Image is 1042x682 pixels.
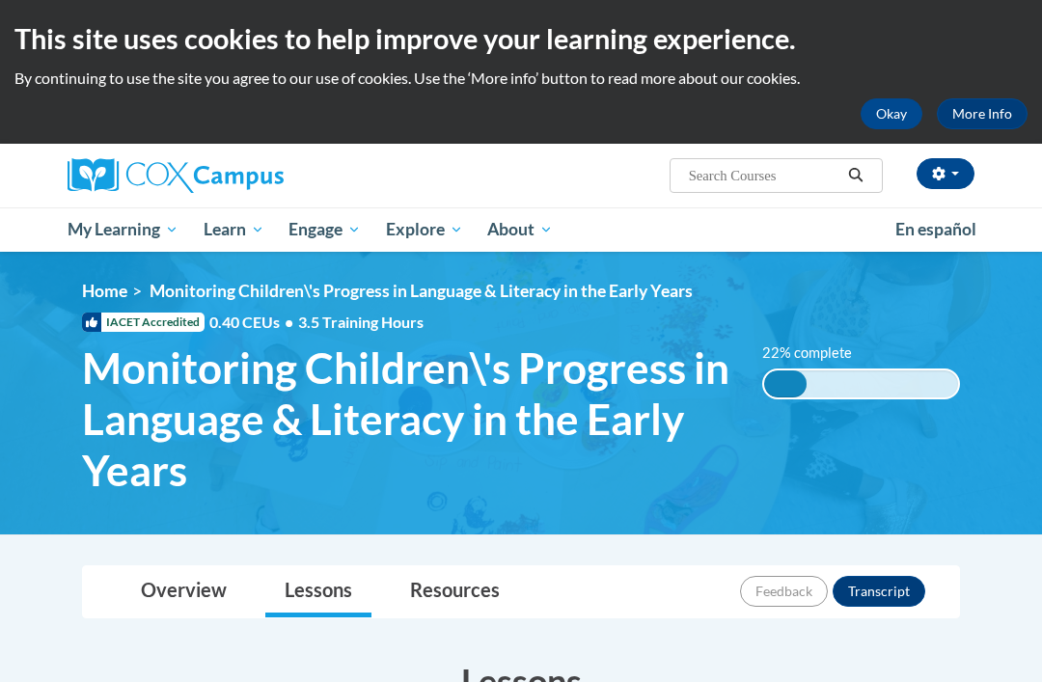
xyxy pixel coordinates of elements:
[68,158,350,193] a: Cox Campus
[53,207,989,252] div: Main menu
[285,313,293,331] span: •
[82,342,733,495] span: Monitoring Children\'s Progress in Language & Literacy in the Early Years
[82,313,205,332] span: IACET Accredited
[861,98,922,129] button: Okay
[883,209,989,250] a: En español
[487,218,553,241] span: About
[276,207,373,252] a: Engage
[841,164,870,187] button: Search
[55,207,191,252] a: My Learning
[265,566,371,617] a: Lessons
[204,218,264,241] span: Learn
[937,98,1028,129] a: More Info
[209,312,298,333] span: 0.40 CEUs
[14,68,1028,89] p: By continuing to use the site you agree to our use of cookies. Use the ‘More info’ button to read...
[687,164,841,187] input: Search Courses
[298,313,424,331] span: 3.5 Training Hours
[150,281,693,301] span: Monitoring Children\'s Progress in Language & Literacy in the Early Years
[191,207,277,252] a: Learn
[373,207,476,252] a: Explore
[391,566,519,617] a: Resources
[288,218,361,241] span: Engage
[762,342,873,364] label: 22% complete
[476,207,566,252] a: About
[14,19,1028,58] h2: This site uses cookies to help improve your learning experience.
[68,158,284,193] img: Cox Campus
[833,576,925,607] button: Transcript
[764,370,807,397] div: 22% complete
[917,158,974,189] button: Account Settings
[122,566,246,617] a: Overview
[82,281,127,301] a: Home
[386,218,463,241] span: Explore
[740,576,828,607] button: Feedback
[895,219,976,239] span: En español
[68,218,178,241] span: My Learning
